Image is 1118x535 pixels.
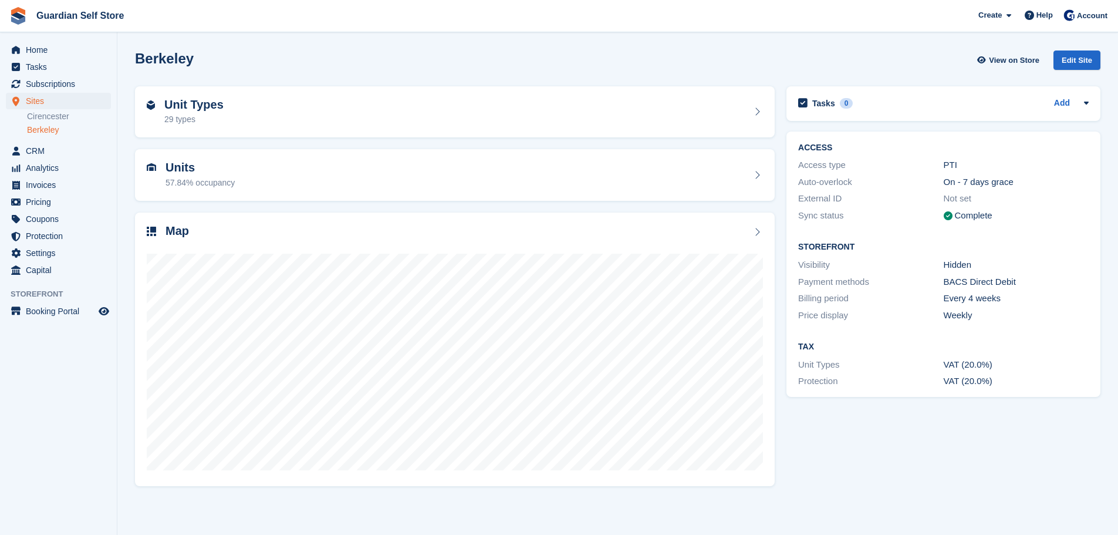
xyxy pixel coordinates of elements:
[944,192,1089,206] div: Not set
[164,98,224,112] h2: Unit Types
[944,375,1089,388] div: VAT (20.0%)
[11,288,117,300] span: Storefront
[6,160,111,176] a: menu
[798,258,943,272] div: Visibility
[1077,10,1107,22] span: Account
[944,159,1089,172] div: PTI
[97,304,111,318] a: Preview store
[798,375,943,388] div: Protection
[165,161,235,174] h2: Units
[26,76,96,92] span: Subscriptions
[6,143,111,159] a: menu
[6,303,111,319] a: menu
[6,93,111,109] a: menu
[165,177,235,189] div: 57.84% occupancy
[26,59,96,75] span: Tasks
[6,42,111,58] a: menu
[135,51,194,66] h2: Berkeley
[26,303,96,319] span: Booking Portal
[26,42,96,58] span: Home
[944,309,1089,322] div: Weekly
[798,358,943,372] div: Unit Types
[27,111,111,122] a: Cirencester
[840,98,853,109] div: 0
[135,149,775,201] a: Units 57.84% occupancy
[164,113,224,126] div: 29 types
[798,342,1089,352] h2: Tax
[944,358,1089,372] div: VAT (20.0%)
[798,176,943,189] div: Auto-overlock
[798,275,943,289] div: Payment methods
[147,100,155,110] img: unit-type-icn-2b2737a686de81e16bb02015468b77c625bbabd49415b5ef34ead5e3b44a266d.svg
[978,9,1002,21] span: Create
[27,125,111,136] a: Berkeley
[6,211,111,227] a: menu
[798,159,943,172] div: Access type
[26,228,96,244] span: Protection
[26,177,96,193] span: Invoices
[165,224,189,238] h2: Map
[944,258,1089,272] div: Hidden
[1063,9,1075,21] img: Tom Scott
[135,213,775,487] a: Map
[6,76,111,92] a: menu
[6,177,111,193] a: menu
[1036,9,1053,21] span: Help
[26,262,96,278] span: Capital
[6,228,111,244] a: menu
[26,143,96,159] span: CRM
[798,209,943,223] div: Sync status
[26,245,96,261] span: Settings
[147,163,156,171] img: unit-icn-7be61d7bf1b0ce9d3e12c5938cc71ed9869f7b940bace4675aadf7bd6d80202e.svg
[944,292,1089,305] div: Every 4 weeks
[955,209,992,223] div: Complete
[9,7,27,25] img: stora-icon-8386f47178a22dfd0bd8f6a31ec36ba5ce8667c1dd55bd0f319d3a0aa187defe.svg
[26,93,96,109] span: Sites
[1054,97,1070,110] a: Add
[798,192,943,206] div: External ID
[6,59,111,75] a: menu
[26,194,96,210] span: Pricing
[135,86,775,138] a: Unit Types 29 types
[944,176,1089,189] div: On - 7 days grace
[26,160,96,176] span: Analytics
[32,6,129,25] a: Guardian Self Store
[6,262,111,278] a: menu
[975,51,1044,70] a: View on Store
[1053,51,1100,70] div: Edit Site
[26,211,96,227] span: Coupons
[798,143,1089,153] h2: ACCESS
[6,245,111,261] a: menu
[798,309,943,322] div: Price display
[798,292,943,305] div: Billing period
[147,227,156,236] img: map-icn-33ee37083ee616e46c38cad1a60f524a97daa1e2b2c8c0bc3eb3415660979fc1.svg
[989,55,1039,66] span: View on Store
[6,194,111,210] a: menu
[944,275,1089,289] div: BACS Direct Debit
[812,98,835,109] h2: Tasks
[798,243,1089,252] h2: Storefront
[1053,51,1100,75] a: Edit Site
